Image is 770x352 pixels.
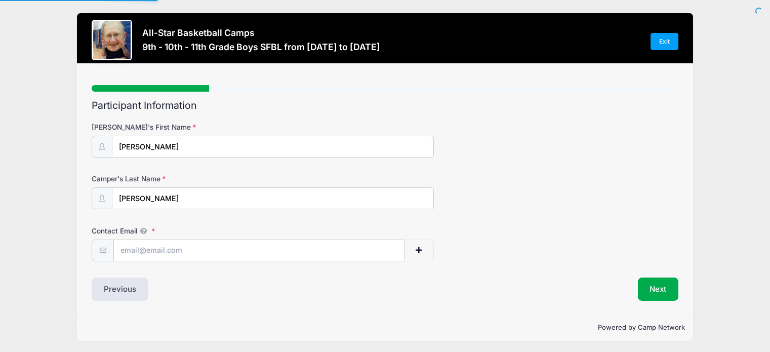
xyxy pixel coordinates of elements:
h3: All-Star Basketball Camps [142,27,380,38]
p: Powered by Camp Network [85,323,685,333]
a: Exit [651,33,679,50]
label: Camper's Last Name [92,174,287,184]
input: Camper's First Name [112,136,434,158]
button: Next [638,278,679,301]
h3: 9th - 10th - 11th Grade Boys SFBL from [DATE] to [DATE] [142,42,380,52]
label: Contact Email [92,226,287,236]
button: Previous [92,278,148,301]
span: We will send confirmations, payment reminders, and custom email messages to each address listed. ... [137,227,149,235]
label: [PERSON_NAME]'s First Name [92,122,287,132]
h2: Participant Information [92,100,678,111]
input: email@email.com [113,240,405,261]
input: Camper's Last Name [112,187,434,209]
